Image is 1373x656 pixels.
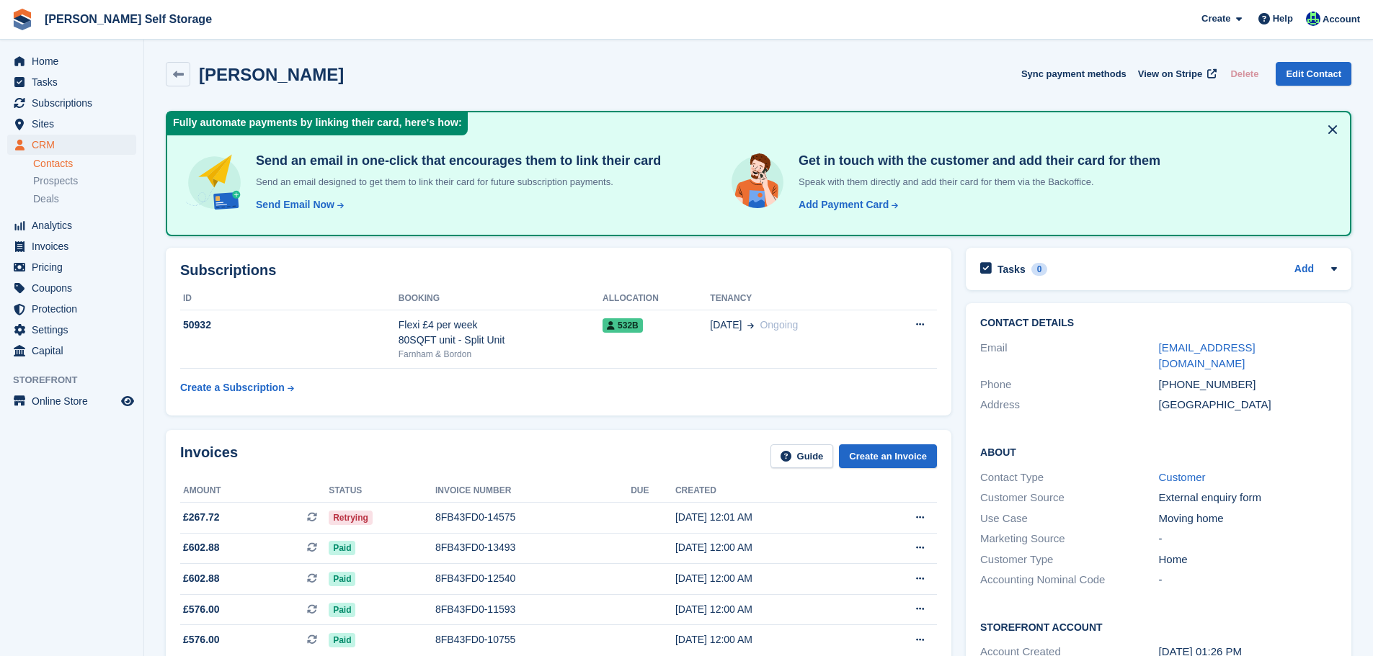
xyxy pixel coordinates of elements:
[250,175,661,189] p: Send an email designed to get them to link their card for future subscription payments.
[32,72,118,92] span: Tasks
[399,287,603,310] th: Booking
[13,373,143,387] span: Storefront
[793,197,899,212] a: Add Payment Card
[399,348,603,361] div: Farnham & Bordon
[1294,261,1314,278] a: Add
[435,540,631,555] div: 8FB43FD0-13493
[329,633,355,647] span: Paid
[1159,377,1337,393] div: [PHONE_NUMBER]
[839,444,937,468] a: Create an Invoice
[7,215,136,235] a: menu
[980,511,1158,527] div: Use Case
[980,619,1337,634] h2: Storefront Account
[180,380,285,395] div: Create a Subscription
[7,236,136,256] a: menu
[7,391,136,411] a: menu
[710,287,879,310] th: Tenancy
[32,278,118,298] span: Coupons
[39,7,218,31] a: [PERSON_NAME] Self Storage
[7,114,136,134] a: menu
[980,490,1158,506] div: Customer Source
[250,153,661,169] h4: Send an email in one-click that encourages them to link their card
[980,340,1158,372] div: Email
[167,112,468,135] div: Fully automate payments by linking their card, here's how:
[980,469,1158,486] div: Contact Type
[980,552,1158,568] div: Customer Type
[1031,263,1048,276] div: 0
[32,320,118,340] span: Settings
[435,602,631,617] div: 8FB43FD0-11593
[183,632,220,647] span: £576.00
[675,480,863,503] th: Created
[32,391,118,411] span: Online Store
[1159,552,1337,568] div: Home
[33,192,136,207] a: Deals
[7,93,136,113] a: menu
[1159,511,1337,527] div: Moving home
[770,444,834,468] a: Guide
[435,480,631,503] th: Invoice number
[7,135,136,155] a: menu
[799,197,889,212] div: Add Payment Card
[675,571,863,586] div: [DATE] 12:00 AM
[7,72,136,92] a: menu
[435,510,631,525] div: 8FB43FD0-14575
[32,299,118,319] span: Protection
[793,175,1160,189] p: Speak with them directly and add their card for them via the Backoffice.
[980,318,1337,329] h2: Contact Details
[1159,531,1337,547] div: -
[675,510,863,525] div: [DATE] 12:01 AM
[32,93,118,113] span: Subscriptions
[329,511,373,525] span: Retrying
[183,571,220,586] span: £602.88
[33,174,136,189] a: Prospects
[180,444,238,468] h2: Invoices
[183,510,220,525] span: £267.72
[1159,341,1256,370] a: [EMAIL_ADDRESS][DOMAIN_NAME]
[675,602,863,617] div: [DATE] 12:00 AM
[980,444,1337,459] h2: About
[7,257,136,277] a: menu
[32,257,118,277] span: Pricing
[1306,12,1320,26] img: Jenna Kennedy
[997,263,1026,276] h2: Tasks
[32,236,118,256] span: Invoices
[435,632,631,647] div: 8FB43FD0-10755
[980,531,1158,547] div: Marketing Source
[256,197,334,212] div: Send Email Now
[710,318,742,333] span: [DATE]
[1132,62,1219,86] a: View on Stripe
[1159,471,1206,483] a: Customer
[7,341,136,361] a: menu
[329,480,435,503] th: Status
[183,540,220,555] span: £602.88
[180,287,399,310] th: ID
[980,397,1158,413] div: Address
[180,480,329,503] th: Amount
[7,299,136,319] a: menu
[12,9,33,30] img: stora-icon-8386f47178a22dfd0bd8f6a31ec36ba5ce8667c1dd55bd0f319d3a0aa187defe.svg
[199,65,344,84] h2: [PERSON_NAME]
[1138,67,1202,81] span: View on Stripe
[180,374,294,401] a: Create a Subscription
[1201,12,1230,26] span: Create
[7,320,136,340] a: menu
[33,174,78,188] span: Prospects
[631,480,675,503] th: Due
[329,541,355,555] span: Paid
[1159,490,1337,506] div: External enquiry form
[7,51,136,71] a: menu
[7,278,136,298] a: menu
[1273,12,1293,26] span: Help
[33,157,136,171] a: Contacts
[1323,12,1360,27] span: Account
[1225,62,1264,86] button: Delete
[980,572,1158,588] div: Accounting Nominal Code
[435,571,631,586] div: 8FB43FD0-12540
[185,153,244,212] img: send-email-b5881ef4c8f827a638e46e229e590028c7e36e3a6c99d2365469aff88783de13.svg
[33,192,59,206] span: Deals
[675,632,863,647] div: [DATE] 12:00 AM
[675,540,863,555] div: [DATE] 12:00 AM
[32,114,118,134] span: Sites
[32,135,118,155] span: CRM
